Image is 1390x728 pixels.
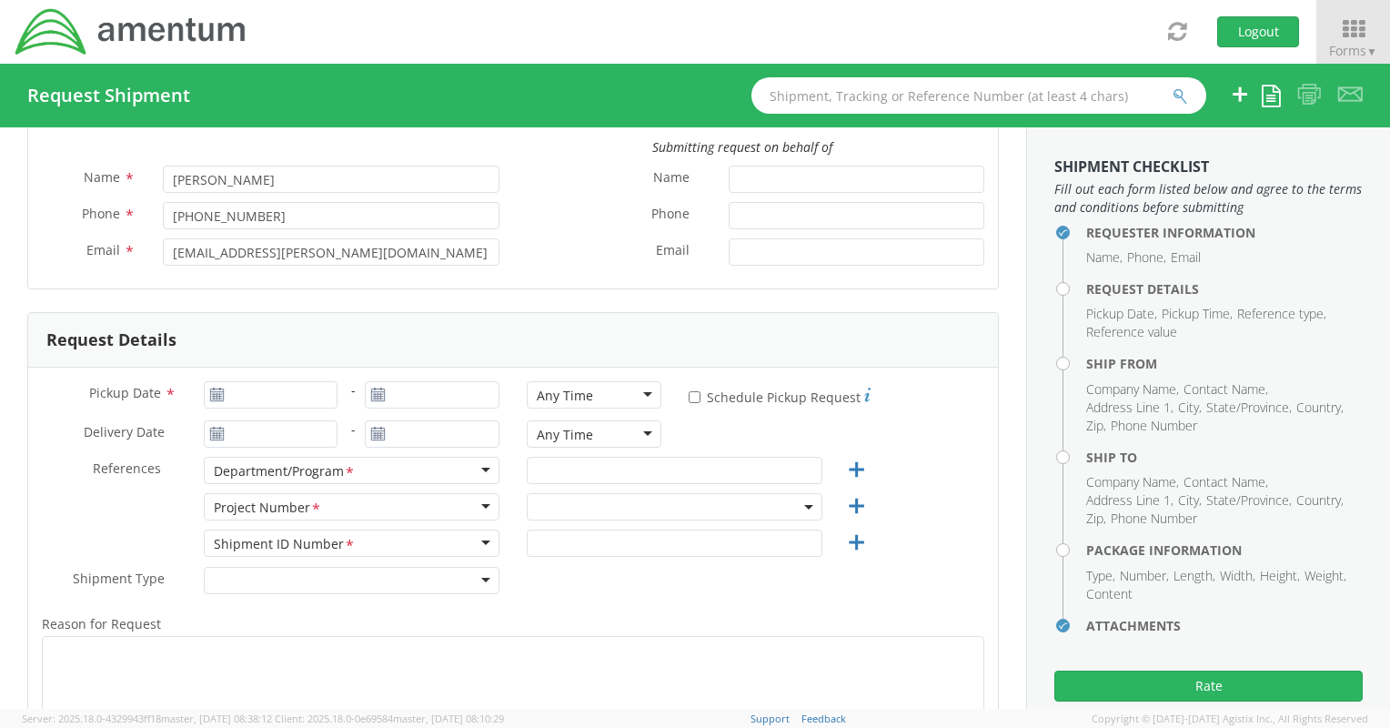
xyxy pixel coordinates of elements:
li: Reference value [1086,323,1177,341]
li: Contact Name [1184,473,1268,491]
li: Weight [1304,567,1346,585]
li: Country [1296,491,1344,510]
h4: Ship To [1086,450,1363,464]
div: Any Time [537,387,593,405]
li: Phone Number [1111,510,1197,528]
li: State/Province [1206,491,1292,510]
h4: Ship From [1086,357,1363,370]
span: Copyright © [DATE]-[DATE] Agistix Inc., All Rights Reserved [1092,712,1368,726]
li: Company Name [1086,380,1179,399]
span: Phone [82,205,120,222]
span: Name [653,168,690,189]
i: Submitting request on behalf of [652,138,832,156]
h4: Request Shipment [27,86,190,106]
li: Type [1086,567,1115,585]
span: Client: 2025.18.0-0e69584 [275,712,504,725]
div: Any Time [537,426,593,444]
span: ▼ [1366,44,1377,59]
li: Reference type [1237,305,1326,323]
li: Zip [1086,510,1106,528]
span: References [93,460,161,477]
button: Logout [1217,16,1299,47]
li: Height [1260,567,1300,585]
span: Email [86,241,120,258]
a: Support [750,712,790,725]
li: City [1178,399,1202,417]
input: Schedule Pickup Request [689,391,700,403]
li: Width [1220,567,1255,585]
a: Feedback [801,712,846,725]
span: master, [DATE] 08:38:12 [161,712,272,725]
span: Server: 2025.18.0-4329943ff18 [22,712,272,725]
li: Pickup Date [1086,305,1157,323]
li: Address Line 1 [1086,399,1173,417]
div: Department/Program [214,462,356,481]
li: Contact Name [1184,380,1268,399]
li: Zip [1086,417,1106,435]
span: Shipment Type [73,570,165,591]
h4: Requester Information [1086,226,1363,239]
li: State/Province [1206,399,1292,417]
img: dyn-intl-logo-049831509241104b2a82.png [14,6,248,57]
li: Name [1086,248,1123,267]
h3: Shipment Checklist [1054,159,1363,176]
span: Email [656,241,690,262]
span: Delivery Date [84,423,165,444]
li: City [1178,491,1202,510]
span: master, [DATE] 08:10:29 [393,712,504,725]
li: Phone Number [1111,417,1197,435]
span: Name [84,168,120,186]
h4: Attachments [1086,619,1363,632]
div: Project Number [214,499,322,518]
h3: Request Details [46,331,176,349]
li: Email [1171,248,1201,267]
span: Pickup Date [89,384,161,401]
li: Number [1120,567,1169,585]
li: Country [1296,399,1344,417]
h4: Package Information [1086,543,1363,557]
h4: Request Details [1086,282,1363,296]
span: Reason for Request [42,615,161,632]
div: Shipment ID Number [214,535,356,554]
li: Company Name [1086,473,1179,491]
li: Content [1086,585,1133,603]
span: Forms [1329,42,1377,59]
input: Shipment, Tracking or Reference Number (at least 4 chars) [751,77,1206,114]
li: Address Line 1 [1086,491,1173,510]
button: Rate [1054,671,1363,702]
li: Phone [1127,248,1166,267]
span: Phone [651,205,690,226]
li: Pickup Time [1162,305,1233,323]
li: Length [1173,567,1215,585]
span: Fill out each form listed below and agree to the terms and conditions before submitting [1054,180,1363,217]
label: Schedule Pickup Request [689,385,871,407]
